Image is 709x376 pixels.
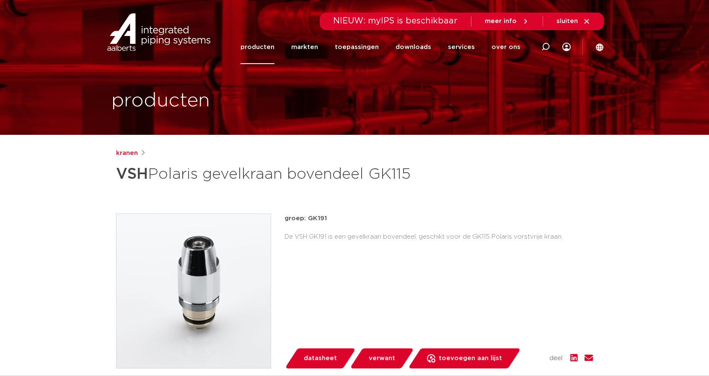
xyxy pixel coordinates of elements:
[396,30,431,64] a: downloads
[116,167,148,182] strong: VSH
[448,30,475,64] a: services
[241,30,274,64] a: producten
[369,352,395,365] span: verwant
[116,162,431,187] h1: Polaris gevelkraan bovendeel GK115
[285,214,593,224] p: groep: GK191
[116,214,271,368] img: Product Image for VSH Polaris gevelkraan bovendeel GK115
[492,30,520,64] a: over ons
[285,348,356,368] a: datasheet
[562,30,571,64] div: my IPS
[285,230,593,244] div: De VSH GK191 is een gevelkraan bovendeel, geschikt voor de GK115 Polaris vorstvrije kraan.
[116,148,138,158] a: kranen
[304,352,337,365] span: datasheet
[549,353,564,363] span: deel:
[439,352,502,365] span: toevoegen aan lijst
[485,18,529,25] a: meer info
[111,88,210,114] h1: producten
[556,18,590,25] a: sluiten
[291,30,318,64] a: markten
[556,18,578,24] span: sluiten
[349,348,414,368] a: verwant
[335,30,379,64] a: toepassingen
[241,30,520,64] nav: Menu
[485,18,517,24] span: meer info
[333,17,458,25] span: NIEUW: myIPS is beschikbaar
